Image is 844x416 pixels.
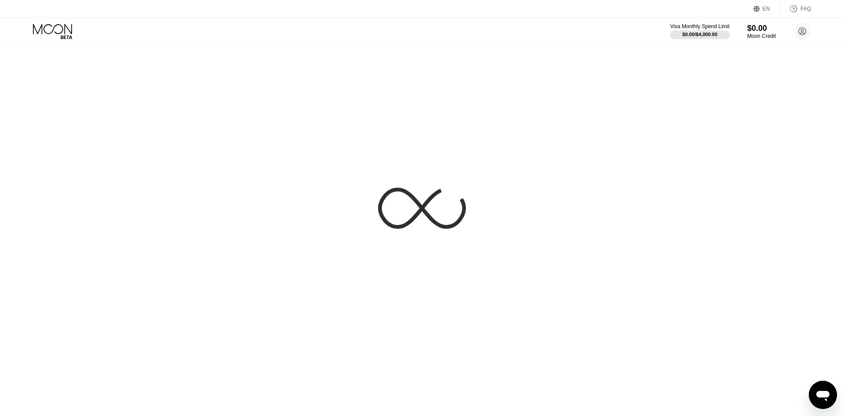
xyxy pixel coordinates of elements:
div: Visa Monthly Spend Limit$0.00/$4,000.00 [670,23,729,39]
div: $0.00Moon Credit [747,24,776,39]
div: $0.00 [747,24,776,33]
div: EN [763,6,770,12]
div: Moon Credit [747,33,776,39]
iframe: Button to launch messaging window [809,381,837,409]
div: Visa Monthly Spend Limit [670,23,729,29]
div: $0.00 / $4,000.00 [682,32,717,37]
div: EN [753,4,780,13]
div: FAQ [800,6,811,12]
div: FAQ [780,4,811,13]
